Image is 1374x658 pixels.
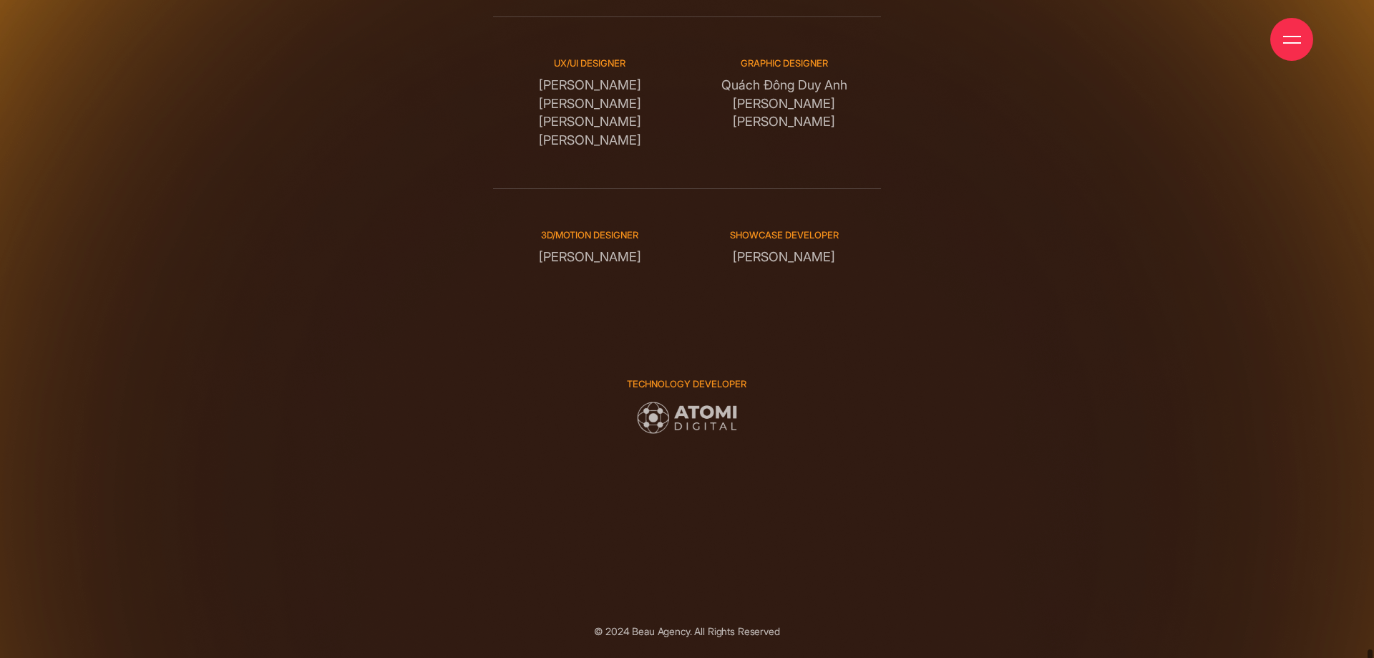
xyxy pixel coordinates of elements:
[687,57,881,149] div: Quách Đông Duy Anh [PERSON_NAME] [PERSON_NAME]
[687,228,881,241] small: SHOWCASE DEVELOPER
[493,228,687,241] small: 3D/Motion designer
[687,228,881,266] div: [PERSON_NAME]
[493,57,687,149] div: [PERSON_NAME] [PERSON_NAME] [PERSON_NAME] [PERSON_NAME]
[493,228,687,266] div: [PERSON_NAME]
[493,624,882,640] div: © 2024 Beau Agency. All Rights Reserved
[493,377,882,390] small: technology developer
